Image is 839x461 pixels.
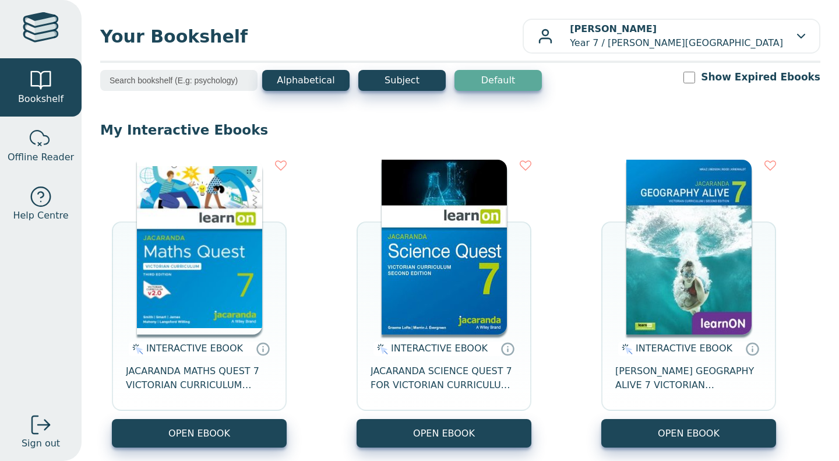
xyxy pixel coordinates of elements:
button: Default [454,70,542,91]
img: interactive.svg [129,342,143,356]
span: Your Bookshelf [100,23,523,50]
span: JACARANDA MATHS QUEST 7 VICTORIAN CURRICULUM LEARNON EBOOK 3E [126,364,273,392]
img: interactive.svg [618,342,633,356]
span: INTERACTIVE EBOOK [391,343,488,354]
span: [PERSON_NAME] GEOGRAPHY ALIVE 7 VICTORIAN CURRICULUM LEARNON EBOOK 2E [615,364,762,392]
span: Bookshelf [18,92,64,106]
button: OPEN EBOOK [112,419,287,448]
button: OPEN EBOOK [601,419,776,448]
span: Offline Reader [8,150,74,164]
button: Alphabetical [262,70,350,91]
img: b87b3e28-4171-4aeb-a345-7fa4fe4e6e25.jpg [137,160,262,335]
img: interactive.svg [373,342,388,356]
p: My Interactive Ebooks [100,121,820,139]
button: OPEN EBOOK [357,419,531,448]
img: cc9fd0c4-7e91-e911-a97e-0272d098c78b.jpg [626,160,752,335]
span: Help Centre [13,209,68,223]
span: INTERACTIVE EBOOK [636,343,732,354]
button: Subject [358,70,446,91]
img: 329c5ec2-5188-ea11-a992-0272d098c78b.jpg [382,160,507,335]
span: INTERACTIVE EBOOK [146,343,243,354]
p: Year 7 / [PERSON_NAME][GEOGRAPHIC_DATA] [570,22,783,50]
button: [PERSON_NAME]Year 7 / [PERSON_NAME][GEOGRAPHIC_DATA] [523,19,820,54]
span: Sign out [22,437,60,451]
b: [PERSON_NAME] [570,23,657,34]
input: Search bookshelf (E.g: psychology) [100,70,258,91]
span: JACARANDA SCIENCE QUEST 7 FOR VICTORIAN CURRICULUM LEARNON 2E EBOOK [371,364,517,392]
label: Show Expired Ebooks [701,70,820,85]
a: Interactive eBooks are accessed online via the publisher’s portal. They contain interactive resou... [745,342,759,356]
a: Interactive eBooks are accessed online via the publisher’s portal. They contain interactive resou... [500,342,514,356]
a: Interactive eBooks are accessed online via the publisher’s portal. They contain interactive resou... [256,342,270,356]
